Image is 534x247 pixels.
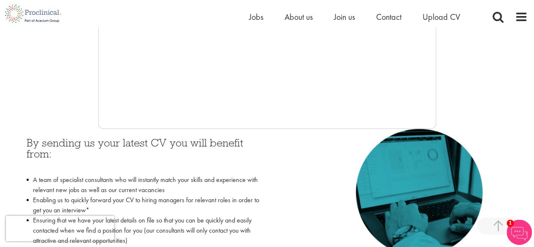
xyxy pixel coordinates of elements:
[249,11,263,22] a: Jobs
[423,11,460,22] a: Upload CV
[334,11,355,22] a: Join us
[27,137,261,171] h3: By sending us your latest CV you will benefit from:
[507,220,514,227] span: 1
[285,11,313,22] a: About us
[6,216,114,241] iframe: reCAPTCHA
[27,175,261,195] li: A team of specialist consultants who will instantly match your skills and experience with relevan...
[507,220,532,245] img: Chatbot
[376,11,401,22] a: Contact
[27,195,261,215] li: Enabling us to quickly forward your CV to hiring managers for relevant roles in order to get you ...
